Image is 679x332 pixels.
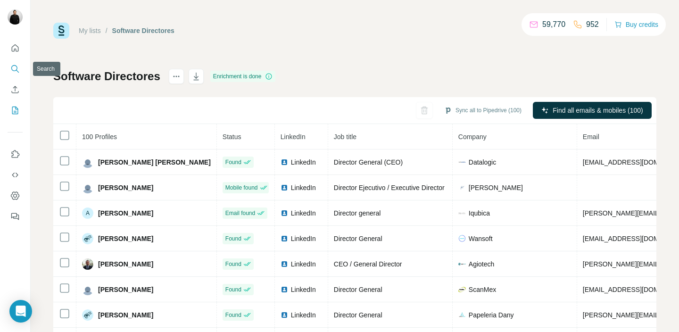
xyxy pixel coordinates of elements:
[225,234,241,243] span: Found
[533,102,652,119] button: Find all emails & mobiles (100)
[8,81,23,98] button: Enrich CSV
[291,183,316,192] span: LinkedIn
[281,286,288,293] img: LinkedIn logo
[334,260,402,268] span: CEO / General Director
[98,183,153,192] span: [PERSON_NAME]
[469,183,523,192] span: [PERSON_NAME]
[291,310,316,320] span: LinkedIn
[82,284,93,295] img: Avatar
[586,19,599,30] p: 952
[291,158,316,167] span: LinkedIn
[458,133,487,141] span: Company
[469,158,496,167] span: Datalogic
[281,209,288,217] img: LinkedIn logo
[291,259,316,269] span: LinkedIn
[458,158,466,166] img: company-logo
[9,300,32,323] div: Open Intercom Messenger
[334,158,403,166] span: Director General (CEO)
[458,286,466,293] img: company-logo
[82,207,93,219] div: A
[82,258,93,270] img: Avatar
[98,208,153,218] span: [PERSON_NAME]
[82,157,93,168] img: Avatar
[106,26,108,35] li: /
[542,19,565,30] p: 59,770
[225,285,241,294] span: Found
[98,234,153,243] span: [PERSON_NAME]
[53,23,69,39] img: Surfe Logo
[82,309,93,321] img: Avatar
[223,133,241,141] span: Status
[458,260,466,268] img: company-logo
[112,26,174,35] div: Software Directores
[8,166,23,183] button: Use Surfe API
[225,158,241,166] span: Found
[225,260,241,268] span: Found
[469,234,493,243] span: Wansoft
[334,311,382,319] span: Director General
[169,69,184,84] button: actions
[553,106,643,115] span: Find all emails & mobiles (100)
[281,311,288,319] img: LinkedIn logo
[469,285,496,294] span: ScanMex
[469,208,490,218] span: Iqubica
[98,259,153,269] span: [PERSON_NAME]
[583,133,599,141] span: Email
[281,158,288,166] img: LinkedIn logo
[98,310,153,320] span: [PERSON_NAME]
[53,69,160,84] h1: Software Directores
[291,285,316,294] span: LinkedIn
[334,286,382,293] span: Director General
[82,233,93,244] img: Avatar
[8,9,23,25] img: Avatar
[98,285,153,294] span: [PERSON_NAME]
[458,235,466,242] img: company-logo
[458,209,466,217] img: company-logo
[8,187,23,204] button: Dashboard
[8,146,23,163] button: Use Surfe on LinkedIn
[281,184,288,191] img: LinkedIn logo
[82,133,117,141] span: 100 Profiles
[225,311,241,319] span: Found
[8,40,23,57] button: Quick start
[614,18,658,31] button: Buy credits
[438,103,528,117] button: Sync all to Pipedrive (100)
[334,235,382,242] span: Director General
[225,183,258,192] span: Mobile found
[281,235,288,242] img: LinkedIn logo
[469,310,514,320] span: Papeleria Dany
[8,208,23,225] button: Feedback
[8,102,23,119] button: My lists
[291,234,316,243] span: LinkedIn
[334,209,381,217] span: Director general
[8,60,23,77] button: Search
[458,184,466,191] img: company-logo
[334,133,356,141] span: Job title
[469,259,494,269] span: Agiotech
[98,158,211,167] span: [PERSON_NAME] [PERSON_NAME]
[281,260,288,268] img: LinkedIn logo
[291,208,316,218] span: LinkedIn
[82,182,93,193] img: Avatar
[458,311,466,319] img: company-logo
[334,184,445,191] span: Director Ejecutivo / Executive Director
[79,27,101,34] a: My lists
[225,209,255,217] span: Email found
[210,71,276,82] div: Enrichment is done
[281,133,306,141] span: LinkedIn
